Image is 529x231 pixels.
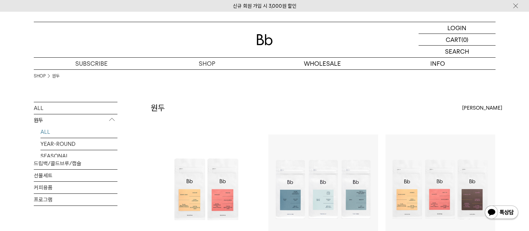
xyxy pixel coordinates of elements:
[419,34,496,46] a: CART (0)
[40,138,117,150] a: YEAR-ROUND
[52,73,60,79] a: 원두
[34,170,117,181] a: 선물세트
[419,22,496,34] a: LOGIN
[484,205,519,221] img: 카카오톡 채널 1:1 채팅 버튼
[461,34,468,45] p: (0)
[445,46,469,57] p: SEARCH
[34,158,117,169] a: 드립백/콜드브루/캡슐
[34,194,117,206] a: 프로그램
[34,58,149,69] a: SUBSCRIBE
[233,3,296,9] a: 신규 회원 가입 시 3,000원 할인
[40,126,117,138] a: ALL
[446,34,461,45] p: CART
[34,114,117,126] p: 원두
[34,73,46,79] a: SHOP
[34,102,117,114] a: ALL
[34,182,117,193] a: 커피용품
[257,34,273,45] img: 로고
[447,22,466,34] p: LOGIN
[380,58,496,69] p: INFO
[149,58,265,69] a: SHOP
[40,150,117,162] a: SEASONAL
[265,58,380,69] p: WHOLESALE
[462,104,502,112] span: [PERSON_NAME]
[151,102,165,114] h2: 원두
